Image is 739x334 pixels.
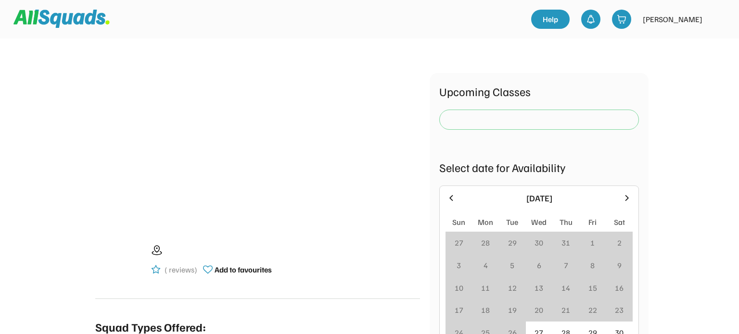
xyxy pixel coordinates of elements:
[615,304,624,316] div: 23
[537,260,541,271] div: 6
[481,282,490,294] div: 11
[508,282,517,294] div: 12
[455,237,463,248] div: 27
[617,260,622,271] div: 9
[508,237,517,248] div: 29
[535,282,543,294] div: 13
[535,304,543,316] div: 20
[165,264,197,275] div: ( reviews)
[588,282,597,294] div: 15
[708,10,727,29] img: yH5BAEAAAAALAAAAAABAAEAAAIBRAA7
[561,304,570,316] div: 21
[560,216,573,228] div: Thu
[615,282,624,294] div: 16
[452,216,465,228] div: Sun
[617,237,622,248] div: 2
[561,237,570,248] div: 31
[588,216,597,228] div: Fri
[457,260,461,271] div: 3
[588,304,597,316] div: 22
[455,304,463,316] div: 17
[484,260,488,271] div: 4
[590,260,595,271] div: 8
[561,282,570,294] div: 14
[531,10,570,29] a: Help
[13,10,110,28] img: Squad%20Logo.svg
[531,216,547,228] div: Wed
[535,237,543,248] div: 30
[95,236,143,284] img: yH5BAEAAAAALAAAAAABAAEAAAIBRAA7
[439,83,639,100] div: Upcoming Classes
[478,216,493,228] div: Mon
[564,260,568,271] div: 7
[614,216,625,228] div: Sat
[126,73,390,217] img: yH5BAEAAAAALAAAAAABAAEAAAIBRAA7
[481,237,490,248] div: 28
[481,304,490,316] div: 18
[617,14,626,24] img: shopping-cart-01%20%281%29.svg
[510,260,514,271] div: 5
[455,282,463,294] div: 10
[439,159,639,176] div: Select date for Availability
[590,237,595,248] div: 1
[586,14,596,24] img: bell-03%20%281%29.svg
[643,13,702,25] div: [PERSON_NAME]
[506,216,518,228] div: Tue
[508,304,517,316] div: 19
[462,192,616,205] div: [DATE]
[215,264,272,275] div: Add to favourites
